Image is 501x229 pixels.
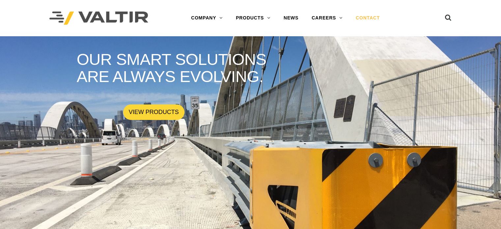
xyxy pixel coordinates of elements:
a: CAREERS [305,12,349,25]
a: COMPANY [184,12,229,25]
img: Valtir [49,12,148,25]
rs-layer: OUR SMART SOLUTIONS ARE ALWAYS EVOLVING. [77,51,284,86]
a: CONTACT [349,12,386,25]
a: PRODUCTS [229,12,277,25]
a: NEWS [277,12,305,25]
a: VIEW PRODUCTS [123,104,184,120]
